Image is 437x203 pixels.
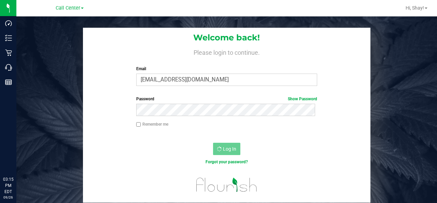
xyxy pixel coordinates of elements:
a: Forgot your password? [206,160,248,164]
span: Call Center [56,5,80,11]
p: 03:15 PM EDT [3,176,13,195]
inline-svg: Call Center [5,64,12,71]
h1: Welcome back! [83,33,370,42]
button: Log In [213,143,240,155]
a: Show Password [288,97,317,101]
inline-svg: Dashboard [5,20,12,27]
inline-svg: Inventory [5,35,12,41]
label: Email [136,66,318,72]
span: Password [136,97,154,101]
label: Remember me [136,121,168,127]
img: flourish_logo.svg [191,173,263,197]
inline-svg: Reports [5,79,12,86]
span: Hi, Shay! [406,5,424,11]
h4: Please login to continue. [83,48,370,56]
input: Remember me [136,122,141,127]
inline-svg: Retail [5,49,12,56]
p: 09/26 [3,195,13,200]
span: Log In [223,146,236,152]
